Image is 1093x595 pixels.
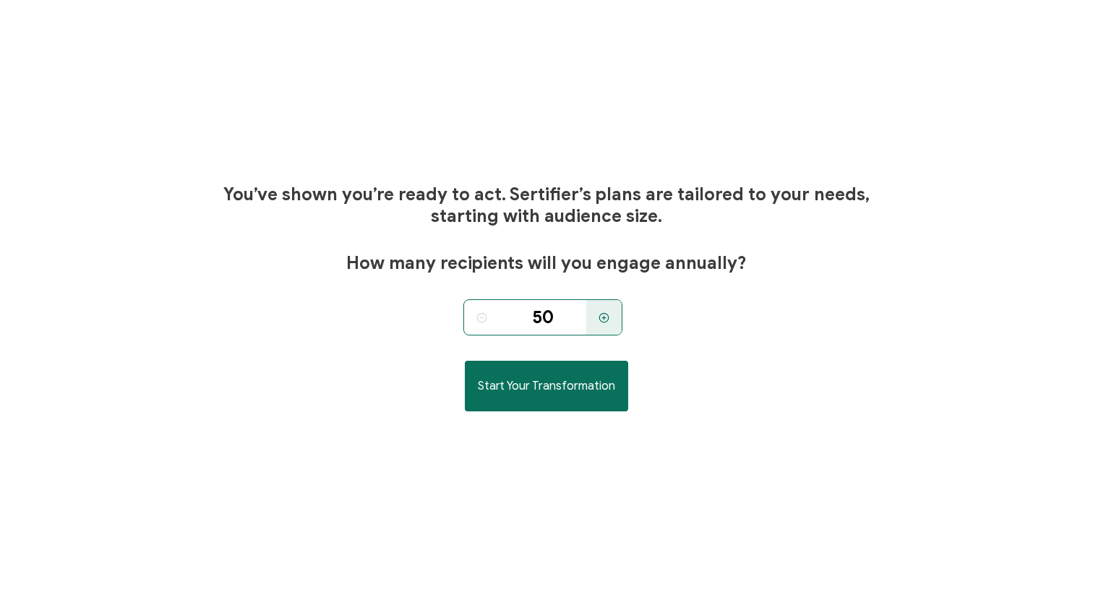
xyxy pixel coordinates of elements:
iframe: Chat Widget [1021,526,1093,595]
button: Start Your Transformation [465,361,628,411]
h1: You’ve shown you’re ready to act. Sertifier’s plans are tailored to your needs, starting with aud... [218,184,874,227]
span: How many recipients will you engage annually? [346,252,747,274]
span: Start Your Transformation [478,380,615,392]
